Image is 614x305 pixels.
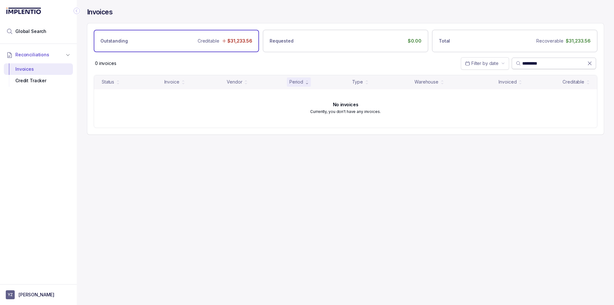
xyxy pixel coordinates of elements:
[439,38,450,44] p: Total
[87,8,113,17] h4: Invoices
[100,38,128,44] p: Outstanding
[333,102,358,107] h6: No invoices
[9,75,68,86] div: Credit Tracker
[566,38,591,44] p: $31,233.56
[414,79,438,85] div: Warehouse
[73,7,81,15] div: Collapse Icon
[536,38,563,44] p: Recoverable
[465,60,499,67] search: Date Range Picker
[15,52,49,58] span: Reconciliations
[198,38,219,44] p: Creditable
[4,48,73,62] button: Reconciliations
[6,290,71,299] button: User initials[PERSON_NAME]
[6,290,15,299] span: User initials
[408,38,421,44] p: $0.00
[9,63,68,75] div: Invoices
[227,38,252,44] p: $31,233.56
[289,79,303,85] div: Period
[461,57,509,69] button: Date Range Picker
[499,79,516,85] div: Invoiced
[164,79,179,85] div: Invoice
[19,292,54,298] p: [PERSON_NAME]
[4,62,73,88] div: Reconciliations
[471,60,499,66] span: Filter by date
[352,79,363,85] div: Type
[95,60,116,67] p: 0 invoices
[563,79,584,85] div: Creditable
[310,108,381,115] p: Currently, you don't have any invoices.
[270,38,294,44] p: Requested
[95,60,116,67] div: Remaining page entries
[227,79,242,85] div: Vendor
[102,79,114,85] div: Status
[15,28,46,35] span: Global Search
